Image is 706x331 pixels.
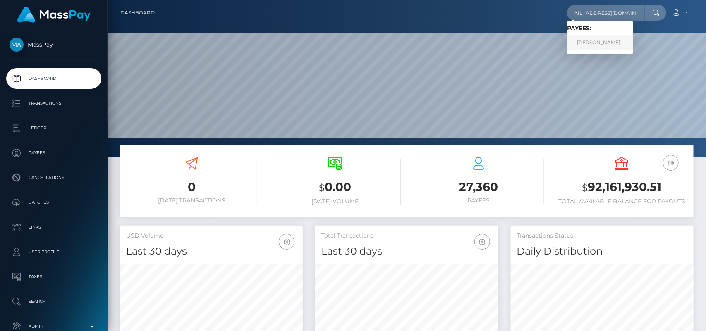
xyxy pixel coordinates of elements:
[10,97,98,110] p: Transactions
[10,38,24,52] img: MassPay
[6,167,101,188] a: Cancellations
[6,93,101,114] a: Transactions
[6,217,101,238] a: Links
[6,267,101,287] a: Taxes
[567,5,645,21] input: Search...
[10,221,98,233] p: Links
[10,271,98,283] p: Taxes
[6,41,101,48] span: MassPay
[567,25,633,32] h6: Payees:
[6,291,101,312] a: Search
[6,192,101,213] a: Batches
[556,198,687,205] h6: Total Available Balance for Payouts
[10,196,98,209] p: Batches
[10,246,98,258] p: User Profile
[6,118,101,138] a: Ledger
[10,295,98,308] p: Search
[6,143,101,163] a: Payees
[556,179,687,196] h3: 92,161,930.51
[10,171,98,184] p: Cancellations
[17,7,91,23] img: MassPay Logo
[10,147,98,159] p: Payees
[270,198,401,205] h6: [DATE] Volume
[321,244,492,259] h4: Last 30 days
[6,68,101,89] a: Dashboard
[120,4,155,21] a: Dashboard
[126,197,257,204] h6: [DATE] Transactions
[6,242,101,262] a: User Profile
[270,179,401,196] h3: 0.00
[517,244,687,259] h4: Daily Distribution
[582,182,588,193] small: $
[413,179,544,195] h3: 27,360
[126,232,297,240] h5: USD Volume
[517,232,687,240] h5: Transactions Status
[413,197,544,204] h6: Payees
[567,35,633,50] a: [PERSON_NAME]
[319,182,325,193] small: $
[126,179,257,195] h3: 0
[126,244,297,259] h4: Last 30 days
[10,72,98,85] p: Dashboard
[321,232,492,240] h5: Total Transactions
[10,122,98,134] p: Ledger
